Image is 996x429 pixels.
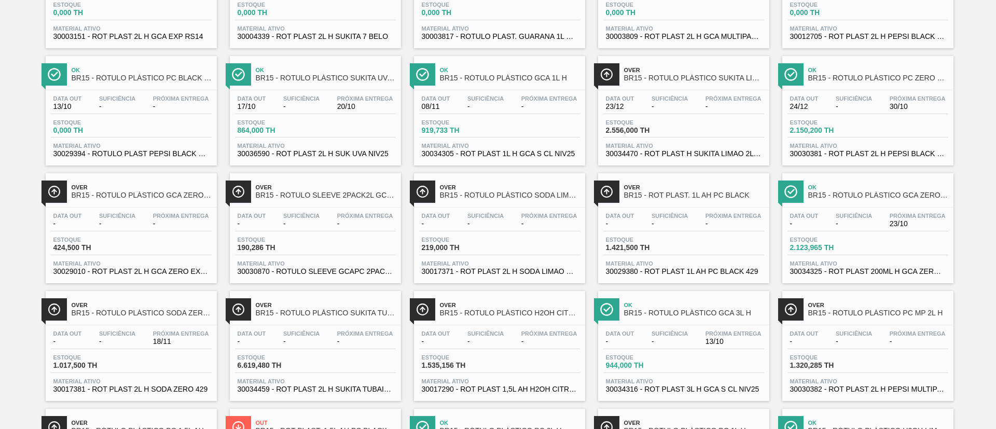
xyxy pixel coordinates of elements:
span: 30030382 - ROT PLAST 2L H PEPSI MULTIPACK NIV24 [790,385,946,393]
span: 30029380 - ROT PLAST 1L AH PC BLACK 429 [606,268,762,275]
img: Ícone [600,185,613,198]
span: Suficiência [836,95,872,102]
span: 0,000 TH [53,127,126,134]
span: - [337,338,393,345]
span: Over [72,302,212,308]
span: - [467,220,504,228]
span: Próxima Entrega [153,330,209,337]
span: - [606,220,634,228]
span: 2.123,965 TH [790,244,863,252]
span: BR15 - RÓTULO PLÁSTICO SODA ZERO 2L H [72,309,212,317]
span: Material ativo [790,260,946,267]
span: Material ativo [606,260,762,267]
span: 17/10 [238,103,266,110]
span: 0,000 TH [422,9,494,17]
span: 1.320,285 TH [790,362,863,369]
span: 6.619,480 TH [238,362,310,369]
span: Próxima Entrega [706,330,762,337]
span: - [706,220,762,228]
span: - [790,338,819,345]
span: - [99,103,135,110]
span: BR15 - RÓTULO PLÁSTICO GCA 1L H [440,74,580,82]
span: BR15 - ROTULO PLÁSTICO SUKITA LIMÃO 2L H [624,74,764,82]
span: - [652,220,688,228]
span: Suficiência [836,330,872,337]
span: Ok [808,184,948,190]
span: Estoque [790,237,863,243]
span: BR15 - RÓTULO PLÁSTICO SUKITA UVA MISTA 2L H [256,74,396,82]
span: - [283,103,320,110]
span: BR15 - ROT PLAST. 1L AH PC BLACK [624,191,764,199]
span: Suficiência [283,95,320,102]
span: Estoque [238,119,310,126]
span: Data out [606,330,634,337]
span: 18/11 [153,338,209,345]
a: ÍconeOkBR15 - RÓTULO PLÁSTICO PC ZERO 2L HData out24/12Suficiência-Próxima Entrega30/10Estoque2.1... [774,48,959,166]
span: - [153,103,209,110]
span: BR15 - RÓTULO PLÁSTICO GCA 3L H [624,309,764,317]
span: Próxima Entrega [890,330,946,337]
span: - [467,103,504,110]
a: ÍconeOkBR15 - RÓTULO PLÁSTICO GCA ZERO 200ML HData out-Suficiência-Próxima Entrega23/10Estoque2.1... [774,165,959,283]
span: 919,733 TH [422,127,494,134]
span: 219,000 TH [422,244,494,252]
span: Suficiência [467,95,504,102]
img: Ícone [600,303,613,316]
img: Ícone [232,303,245,316]
span: Material ativo [422,25,577,32]
span: BR15 - RÓTULO PLÁSTICO PC MP 2L H [808,309,948,317]
span: - [422,220,450,228]
span: Data out [606,213,634,219]
span: 0,000 TH [606,9,679,17]
span: Over [256,184,396,190]
span: Over [440,302,580,308]
span: Ok [808,420,948,426]
a: ÍconeOverBR15 - RÓTULO PLÁSTICO SUKITA TUBAINA 2L HData out-Suficiência-Próxima Entrega-Estoque6.... [222,283,406,401]
span: BR15 - RÓTULO PLÁSTICO PC ZERO 2L H [808,74,948,82]
span: Over [624,67,764,73]
a: ÍconeOverBR15 - RÓTULO PLÁSTICO PC MP 2L HData out-Suficiência-Próxima Entrega-Estoque1.320,285 T... [774,283,959,401]
span: Estoque [790,2,863,8]
span: 13/10 [706,338,762,345]
span: Próxima Entrega [706,213,762,219]
span: 30003817 - ROTULO PLAST. GUARANA 1L H 2PACK1L NIV22 [422,33,577,40]
span: Over [624,184,764,190]
img: Ícone [784,303,797,316]
span: - [99,338,135,345]
span: Ok [256,67,396,73]
span: Suficiência [836,213,872,219]
span: BR15 - RÓTULO PLÁSTICO SODA LIMÃO MP 2L H [440,191,580,199]
span: - [890,338,946,345]
img: Ícone [48,303,61,316]
span: - [53,220,82,228]
img: Ícone [600,68,613,81]
span: Próxima Entrega [337,330,393,337]
span: BR15 - RÓTULO PLÁSTICO SUKITA TUBAINA 2L H [256,309,396,317]
span: Próxima Entrega [521,330,577,337]
span: - [836,338,872,345]
span: 424,500 TH [53,244,126,252]
a: ÍconeOverBR15 - RÓTULO SLEEVE 2PACK2L GCA + PCData out-Suficiência-Próxima Entrega-Estoque190,286... [222,165,406,283]
span: Suficiência [99,330,135,337]
span: Estoque [606,354,679,361]
span: 864,000 TH [238,127,310,134]
span: Material ativo [238,260,393,267]
img: Ícone [48,68,61,81]
span: Over [808,302,948,308]
span: - [53,338,82,345]
a: ÍconeOkBR15 - RÓTULO PLÁSTICO GCA 3L HData out-Suficiência-Próxima Entrega13/10Estoque944,000 THM... [590,283,774,401]
span: Estoque [422,354,494,361]
span: 0,000 TH [238,9,310,17]
span: - [238,220,266,228]
span: Próxima Entrega [706,95,762,102]
span: 30036590 - ROT PLAST 2L H SUK UVA NIV25 [238,150,393,158]
span: BR15 - RÓTULO PLÁSTICO PC BLACK 2PACK1L AH [72,74,212,82]
span: Suficiência [652,330,688,337]
span: Material ativo [790,378,946,384]
span: Estoque [606,119,679,126]
span: Material ativo [238,143,393,149]
span: Próxima Entrega [890,213,946,219]
span: Material ativo [422,260,577,267]
span: Data out [790,95,819,102]
span: 30029394 - ROTULO PLAST PEPSI BLACK 1L AH 2PACK1L [53,150,209,158]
